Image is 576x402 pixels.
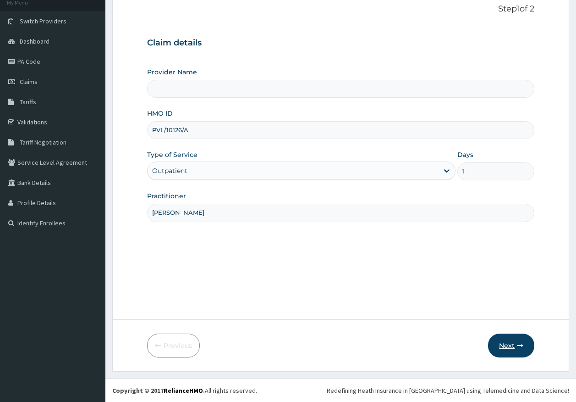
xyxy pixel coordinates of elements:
[20,37,49,45] span: Dashboard
[147,150,197,159] label: Type of Service
[147,334,200,357] button: Previous
[20,138,66,146] span: Tariff Negotiation
[147,191,186,201] label: Practitioner
[152,166,187,175] div: Outpatient
[20,17,66,25] span: Switch Providers
[147,4,535,14] p: Step 1 of 2
[147,204,535,222] input: Enter Name
[105,379,576,402] footer: All rights reserved.
[457,150,473,159] label: Days
[147,67,197,77] label: Provider Name
[164,386,203,395] a: RelianceHMO
[327,386,569,395] div: Redefining Heath Insurance in [GEOGRAPHIC_DATA] using Telemedicine and Data Science!
[20,78,38,86] span: Claims
[20,98,36,106] span: Tariffs
[147,121,535,139] input: Enter HMO ID
[488,334,534,357] button: Next
[112,386,205,395] strong: Copyright © 2017 .
[147,109,173,118] label: HMO ID
[147,38,535,48] h3: Claim details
